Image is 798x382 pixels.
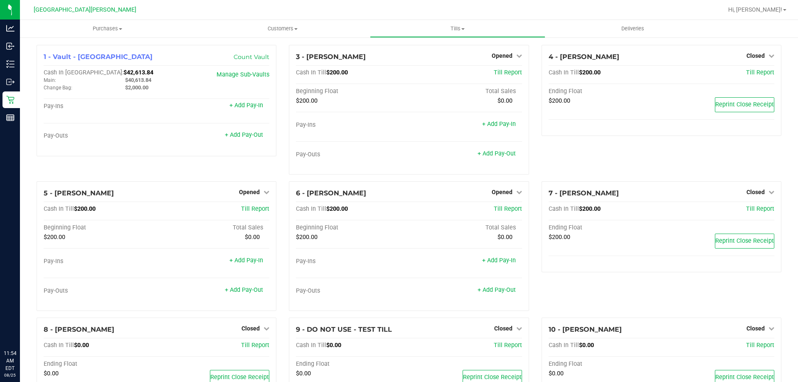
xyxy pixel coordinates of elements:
[157,224,270,232] div: Total Sales
[44,287,157,295] div: Pay-Outs
[494,342,522,349] a: Till Report
[4,350,16,372] p: 11:54 AM EDT
[296,205,326,212] span: Cash In Till
[74,342,89,349] span: $0.00
[370,25,544,32] span: Tills
[409,88,522,95] div: Total Sales
[210,374,269,381] span: Reprint Close Receipt
[296,234,318,241] span: $200.00
[195,25,369,32] span: Customers
[44,103,157,110] div: Pay-Ins
[6,24,15,32] inline-svg: Analytics
[549,224,662,232] div: Ending Float
[296,121,409,129] div: Pay-Ins
[125,84,148,91] span: $2,000.00
[44,234,65,241] span: $200.00
[245,234,260,241] span: $0.00
[549,370,564,377] span: $0.00
[239,189,260,195] span: Opened
[44,224,157,232] div: Beginning Float
[20,25,195,32] span: Purchases
[6,113,15,122] inline-svg: Reports
[296,151,409,158] div: Pay-Outs
[44,77,56,83] span: Main:
[478,286,516,293] a: + Add Pay-Out
[463,374,522,381] span: Reprint Close Receipt
[44,370,59,377] span: $0.00
[715,234,774,249] button: Reprint Close Receipt
[746,342,774,349] a: Till Report
[217,71,269,78] a: Manage Sub-Vaults
[44,258,157,265] div: Pay-Ins
[296,325,392,333] span: 9 - DO NOT USE - TEST TILL
[715,97,774,112] button: Reprint Close Receipt
[229,102,263,109] a: + Add Pay-In
[326,69,348,76] span: $200.00
[409,224,522,232] div: Total Sales
[20,20,195,37] a: Purchases
[326,205,348,212] span: $200.00
[715,374,774,381] span: Reprint Close Receipt
[549,53,619,61] span: 4 - [PERSON_NAME]
[241,325,260,332] span: Closed
[44,53,153,61] span: 1 - Vault - [GEOGRAPHIC_DATA]
[549,205,579,212] span: Cash In Till
[296,370,311,377] span: $0.00
[44,85,72,91] span: Change Bag:
[746,69,774,76] a: Till Report
[494,205,522,212] a: Till Report
[370,20,545,37] a: Tills
[498,234,512,241] span: $0.00
[241,205,269,212] span: Till Report
[326,342,341,349] span: $0.00
[4,372,16,378] p: 08/25
[746,189,765,195] span: Closed
[125,77,151,83] span: $40,613.84
[549,234,570,241] span: $200.00
[549,189,619,197] span: 7 - [PERSON_NAME]
[44,69,123,76] span: Cash In [GEOGRAPHIC_DATA]:
[746,325,765,332] span: Closed
[728,6,782,13] span: Hi, [PERSON_NAME]!
[746,52,765,59] span: Closed
[241,342,269,349] a: Till Report
[6,42,15,50] inline-svg: Inbound
[6,78,15,86] inline-svg: Outbound
[715,237,774,244] span: Reprint Close Receipt
[44,325,114,333] span: 8 - [PERSON_NAME]
[549,88,662,95] div: Ending Float
[225,131,263,138] a: + Add Pay-Out
[229,257,263,264] a: + Add Pay-In
[549,69,579,76] span: Cash In Till
[8,315,33,340] iframe: Resource center
[44,360,157,368] div: Ending Float
[296,224,409,232] div: Beginning Float
[234,53,269,61] a: Count Vault
[579,342,594,349] span: $0.00
[44,132,157,140] div: Pay-Outs
[579,69,601,76] span: $200.00
[34,6,136,13] span: [GEOGRAPHIC_DATA][PERSON_NAME]
[44,189,114,197] span: 5 - [PERSON_NAME]
[74,205,96,212] span: $200.00
[296,69,326,76] span: Cash In Till
[579,205,601,212] span: $200.00
[610,25,655,32] span: Deliveries
[296,189,366,197] span: 6 - [PERSON_NAME]
[549,342,579,349] span: Cash In Till
[195,20,370,37] a: Customers
[746,205,774,212] a: Till Report
[478,150,516,157] a: + Add Pay-Out
[296,97,318,104] span: $200.00
[492,189,512,195] span: Opened
[549,97,570,104] span: $200.00
[44,205,74,212] span: Cash In Till
[44,342,74,349] span: Cash In Till
[715,101,774,108] span: Reprint Close Receipt
[296,360,409,368] div: Ending Float
[545,20,720,37] a: Deliveries
[6,96,15,104] inline-svg: Retail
